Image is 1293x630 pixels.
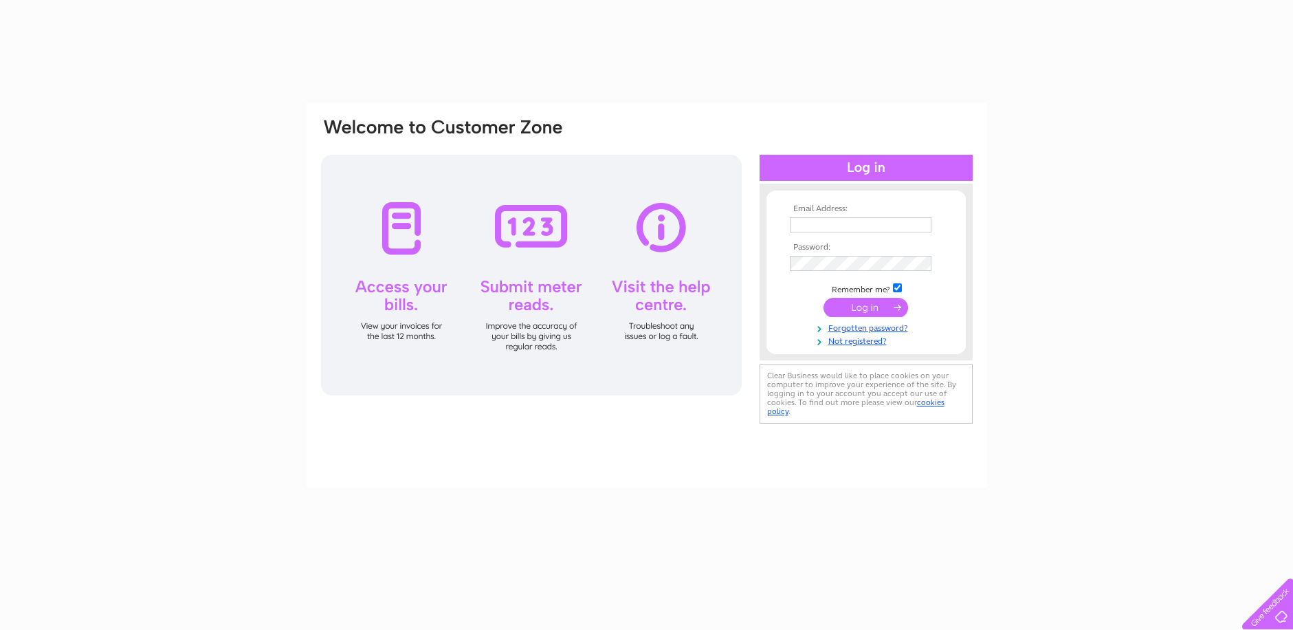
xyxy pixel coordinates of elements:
div: Clear Business would like to place cookies on your computer to improve your experience of the sit... [760,364,973,424]
th: Password: [786,243,946,252]
th: Email Address: [786,204,946,214]
a: Not registered? [790,334,946,347]
input: Submit [824,298,908,317]
td: Remember me? [786,281,946,295]
a: cookies policy [767,398,944,416]
a: Forgotten password? [790,321,946,334]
